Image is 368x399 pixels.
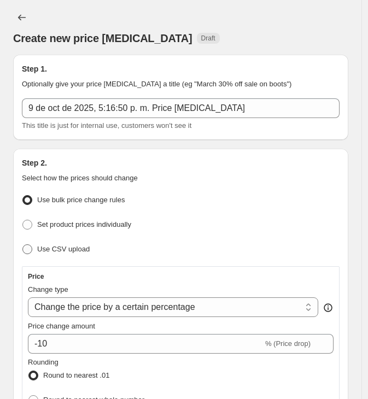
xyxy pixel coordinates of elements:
div: help [323,302,334,313]
span: Change type [28,285,68,294]
h2: Step 2. [22,157,340,168]
span: Create new price [MEDICAL_DATA] [13,32,192,44]
h2: Step 1. [22,63,340,74]
span: Price change amount [28,322,95,330]
span: This title is just for internal use, customers won't see it [22,121,191,130]
input: -15 [28,334,263,354]
span: Set product prices individually [37,220,131,228]
span: Draft [201,34,215,43]
h3: Price [28,272,44,281]
button: Price change jobs [13,9,31,26]
span: Round to nearest .01 [43,371,109,379]
span: Rounding [28,358,59,366]
p: Optionally give your price [MEDICAL_DATA] a title (eg "March 30% off sale on boots") [22,79,340,90]
input: 30% off holiday sale [22,98,340,118]
span: % (Price drop) [265,339,311,348]
p: Select how the prices should change [22,173,340,184]
span: Use bulk price change rules [37,196,125,204]
span: Use CSV upload [37,245,90,253]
